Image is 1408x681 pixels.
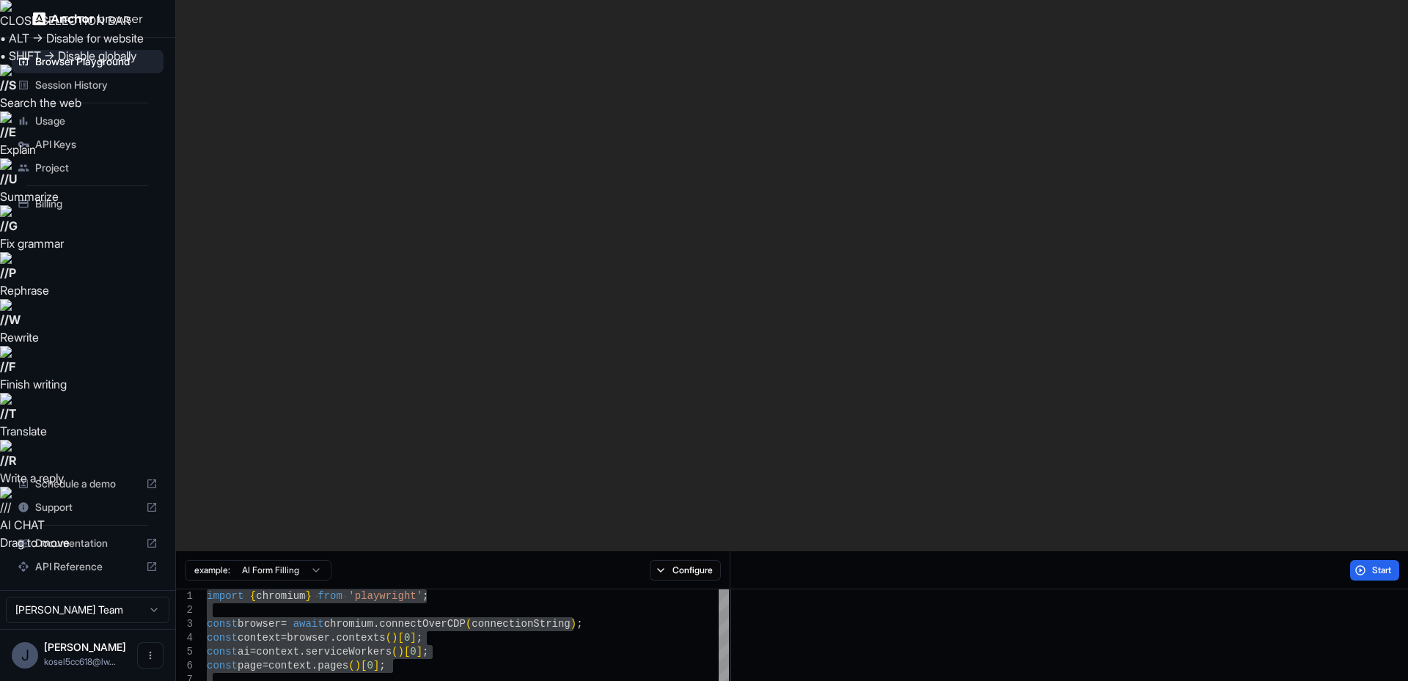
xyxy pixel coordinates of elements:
span: = [281,618,287,630]
span: [ [404,646,410,658]
span: browser [287,632,330,644]
span: 0 [404,632,410,644]
button: Start [1350,560,1399,581]
div: 5 [176,645,193,659]
span: John U. [44,641,126,653]
div: 2 [176,603,193,617]
span: contexts [336,632,385,644]
span: const [207,618,238,630]
span: 0 [410,646,416,658]
span: const [207,632,238,644]
span: ) [392,632,397,644]
span: ) [397,646,403,658]
span: } [305,590,311,602]
span: kosel5cc618@lwl.underseagolf.com [44,656,116,667]
span: serviceWorkers [305,646,392,658]
span: Start [1372,564,1393,576]
span: . [330,632,336,644]
span: chromium [256,590,305,602]
span: context [238,632,281,644]
div: 6 [176,659,193,673]
span: ( [386,632,392,644]
span: ] [373,660,379,671]
div: 1 [176,589,193,603]
span: ; [417,632,422,644]
span: . [299,646,305,658]
span: chromium [324,618,373,630]
span: context [268,660,312,671]
span: ; [576,618,582,630]
span: API Reference [35,559,140,574]
span: page [238,660,263,671]
button: Configure [650,560,721,581]
span: import [207,590,243,602]
span: ] [410,632,416,644]
span: ; [422,590,428,602]
span: ; [422,646,428,658]
span: = [250,646,256,658]
div: J [12,642,38,669]
div: 3 [176,617,193,631]
span: from [318,590,342,602]
span: = [281,632,287,644]
span: = [263,660,268,671]
span: const [207,660,238,671]
span: 0 [367,660,373,671]
span: . [312,660,318,671]
span: ( [466,618,472,630]
span: . [373,618,379,630]
div: API Reference [12,555,164,578]
span: ; [379,660,385,671]
button: Open menu [137,642,164,669]
span: ( [392,646,397,658]
span: context [256,646,299,658]
span: 'playwright' [348,590,422,602]
span: ) [571,618,576,630]
span: await [293,618,324,630]
span: pages [318,660,348,671]
span: ] [417,646,422,658]
span: ) [355,660,361,671]
span: const [207,646,238,658]
span: ( [348,660,354,671]
span: browser [238,618,281,630]
span: connectionString [472,618,570,630]
span: { [250,590,256,602]
span: connectOverCDP [379,618,466,630]
span: [ [361,660,367,671]
span: ai [238,646,250,658]
span: example: [194,564,230,576]
div: 4 [176,631,193,645]
span: [ [397,632,403,644]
